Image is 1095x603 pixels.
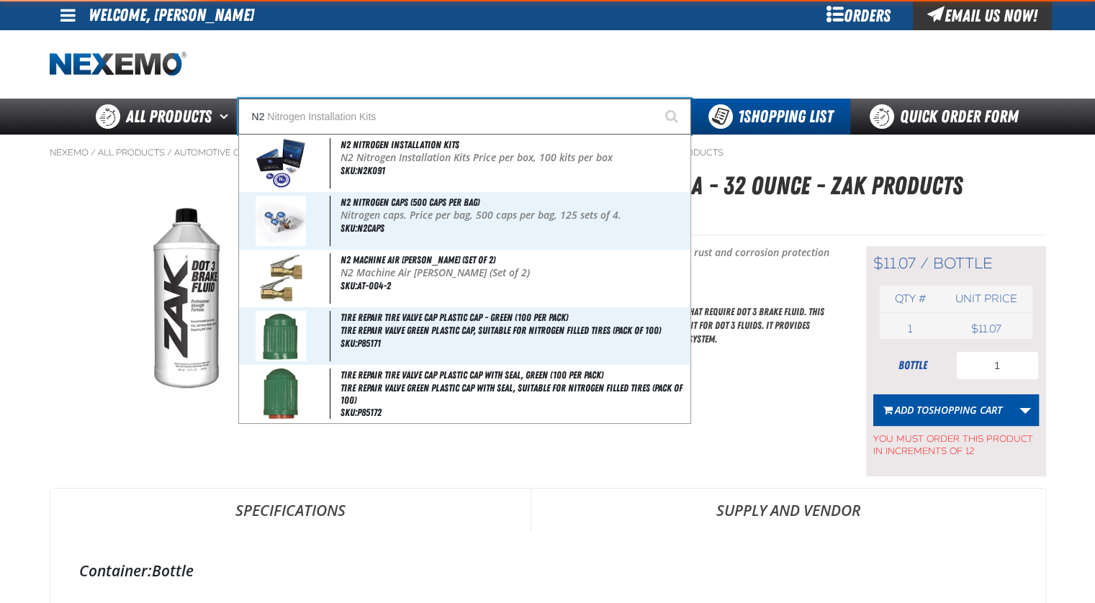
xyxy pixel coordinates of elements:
[348,167,1046,205] h1: DOT 3 Brake Fluid Exchange Formula - 32 Ounce - ZAK Products
[929,403,1002,417] span: Shopping Cart
[873,358,952,373] div: bottle
[341,280,391,291] span: SKU:AT-004-2
[850,99,1045,135] a: Quick Order Form
[940,319,1032,339] td: $11.07
[873,426,1039,458] span: You must order this product in increments of 12
[256,196,306,246] img: 5b1158ef6d538239083331-n2_caps_2.jpg
[655,99,691,135] button: Start Searching
[341,337,381,349] span: SKU:P85171
[91,147,96,158] span: /
[341,222,384,234] span: SKU:N2CAPS
[873,254,916,273] span: $11.07
[341,254,495,266] span: N2 Machine Air [PERSON_NAME] (Set of 2)
[341,165,385,176] span: SKU:N2K091
[908,322,912,335] span: 1
[1011,394,1039,426] a: More Actions
[256,253,306,304] img: 5b11587c5de1a760062425-at-004-2.jpg
[50,52,186,77] a: Home
[79,561,152,581] label: Container:
[341,369,603,381] span: Tire Repair Tire Valve Cap Plastic Cap with Seal, GREEN (100 per pack)
[341,139,459,150] span: N2 Nitrogen Installation Kits
[738,106,833,127] span: Shopping List
[341,407,382,418] span: SKU:P85172
[50,147,89,158] a: Nexemo
[50,52,186,77] img: Nexemo logo
[940,286,1032,312] th: Unit price
[341,382,687,407] span: Tire Repair Valve Green Plastic Cap with Seal, Suitable for Nitrogen Filled Tires (Pack of 100)
[174,147,285,158] a: Automotive Chemicals
[348,209,1046,229] p: SKU:
[341,152,687,164] p: N2 Nitrogen Installation Kits Price per box, 100 kits per box
[341,312,568,323] span: Tire Repair Tire Valve Cap Plastic Cap - GREEN (100 per pack)
[256,311,306,361] img: 5b1159dbaddf8072259173-p85171.jpg
[98,147,165,158] a: All Products
[341,209,687,222] p: Nitrogen caps. Price per bag, 500 caps per bag, 125 sets of 4.
[895,403,1002,417] span: Add to
[691,99,850,135] button: You have 1 Shopping List. Open to view details
[920,254,929,273] span: /
[50,147,1046,158] nav: Breadcrumbs
[167,147,172,158] span: /
[933,254,993,273] span: bottle
[215,99,238,135] button: Open All Products pages
[341,325,687,337] span: Tire Repair Valve Green Plastic Cap, Suitable for Nitrogen Filled Tires (Pack of 100)
[873,394,1012,426] button: Add toShopping Cart
[238,99,691,135] input: Search
[341,267,687,279] p: N2 Machine Air [PERSON_NAME] (Set of 2)
[50,196,323,407] img: DOT 3 Brake Fluid Exchange Formula - 32 Ounce - ZAK Products
[341,196,479,208] span: N2 Nitrogen Caps (500 caps per bag)
[880,286,941,312] th: Qty #
[531,489,1045,532] a: Supply and Vendor
[50,489,531,532] a: Specifications
[79,561,1017,581] div: Bottle
[263,368,298,419] img: 5fd91b3bb851d500494141-P85172.jpg
[126,104,212,130] span: All Products
[256,138,306,189] img: 5b1158ef7ca4b724256755-n2kit_2.jpg
[738,106,744,127] strong: 1
[956,351,1039,380] input: Product Quantity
